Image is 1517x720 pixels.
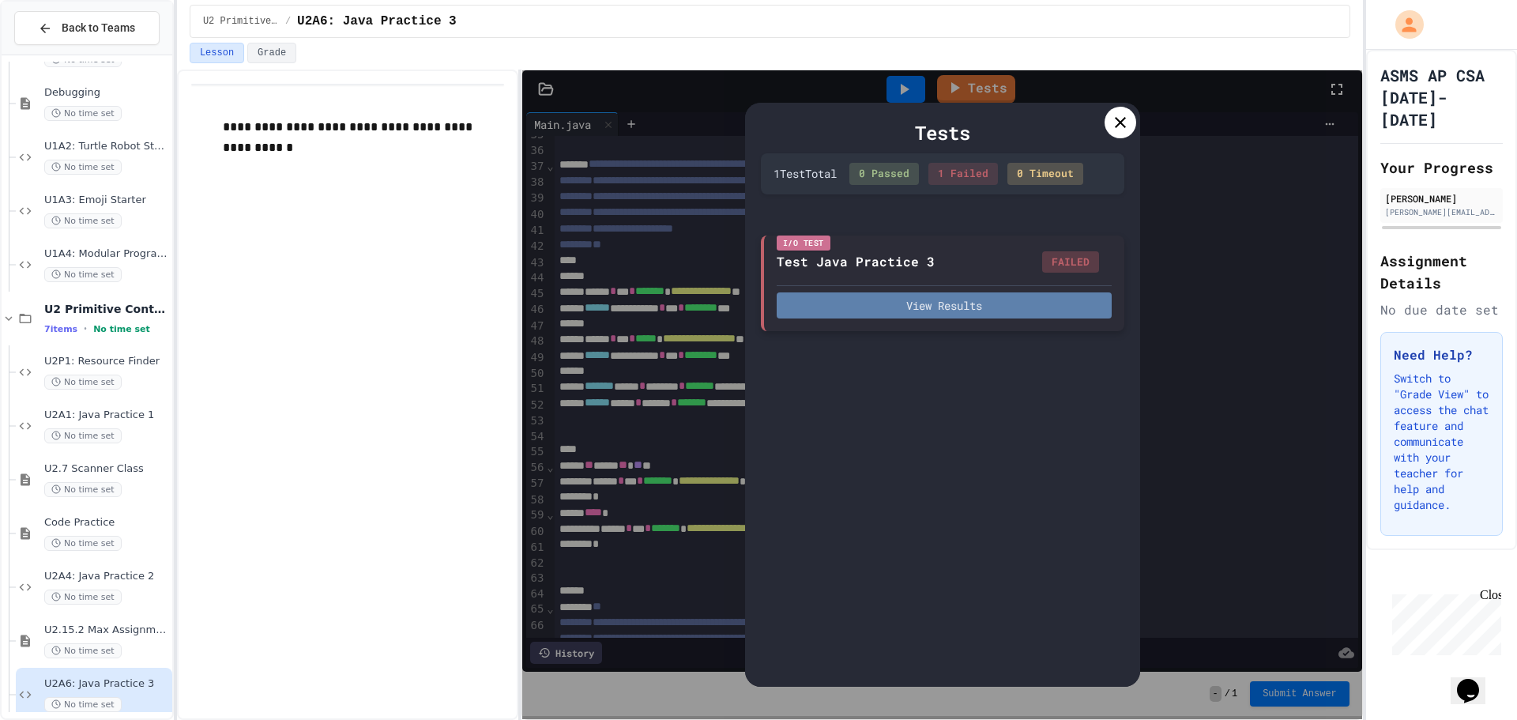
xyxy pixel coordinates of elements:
span: No time set [44,267,122,282]
iframe: chat widget [1451,657,1501,704]
div: [PERSON_NAME][EMAIL_ADDRESS][PERSON_NAME][DOMAIN_NAME] [1385,206,1498,218]
span: No time set [93,324,150,334]
h2: Your Progress [1380,156,1503,179]
span: Back to Teams [62,20,135,36]
button: Back to Teams [14,11,160,45]
button: Lesson [190,43,244,63]
span: U2A4: Java Practice 2 [44,570,169,583]
div: FAILED [1042,251,1099,273]
span: Code Practice [44,516,169,530]
span: No time set [44,643,122,658]
button: Grade [247,43,296,63]
span: / [285,15,291,28]
span: U2 Primitive Control [203,15,279,28]
h3: Need Help? [1394,345,1489,364]
span: U2.7 Scanner Class [44,462,169,476]
span: 7 items [44,324,77,334]
span: U2A1: Java Practice 1 [44,409,169,422]
span: • [84,322,87,335]
div: 0 Passed [849,163,919,185]
div: Chat with us now!Close [6,6,109,100]
span: U2.15.2 Max Assignment [44,624,169,637]
span: No time set [44,428,122,443]
span: U1A3: Emoji Starter [44,194,169,207]
div: I/O Test [777,236,830,251]
span: No time set [44,213,122,228]
span: No time set [44,375,122,390]
span: U2P1: Resource Finder [44,355,169,368]
div: [PERSON_NAME] [1385,191,1498,205]
div: 0 Timeout [1007,163,1083,185]
div: My Account [1379,6,1428,43]
p: Switch to "Grade View" to access the chat feature and communicate with your teacher for help and ... [1394,371,1489,513]
div: 1 Test Total [774,165,837,182]
div: 1 Failed [928,163,998,185]
span: U2 Primitive Control [44,302,169,316]
div: Test Java Practice 3 [777,252,935,271]
div: Tests [761,119,1124,147]
button: View Results [777,292,1112,319]
h2: Assignment Details [1380,250,1503,294]
iframe: chat widget [1386,588,1501,655]
h1: ASMS AP CSA [DATE]-[DATE] [1380,64,1503,130]
span: No time set [44,160,122,175]
span: No time set [44,697,122,712]
span: U1A4: Modular Programming [44,247,169,261]
span: No time set [44,536,122,551]
span: No time set [44,590,122,605]
div: No due date set [1380,300,1503,319]
span: No time set [44,106,122,121]
span: U2A6: Java Practice 3 [44,677,169,691]
span: Debugging [44,86,169,100]
span: No time set [44,482,122,497]
span: U2A6: Java Practice 3 [297,12,457,31]
span: U1A2: Turtle Robot Starter [44,140,169,153]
